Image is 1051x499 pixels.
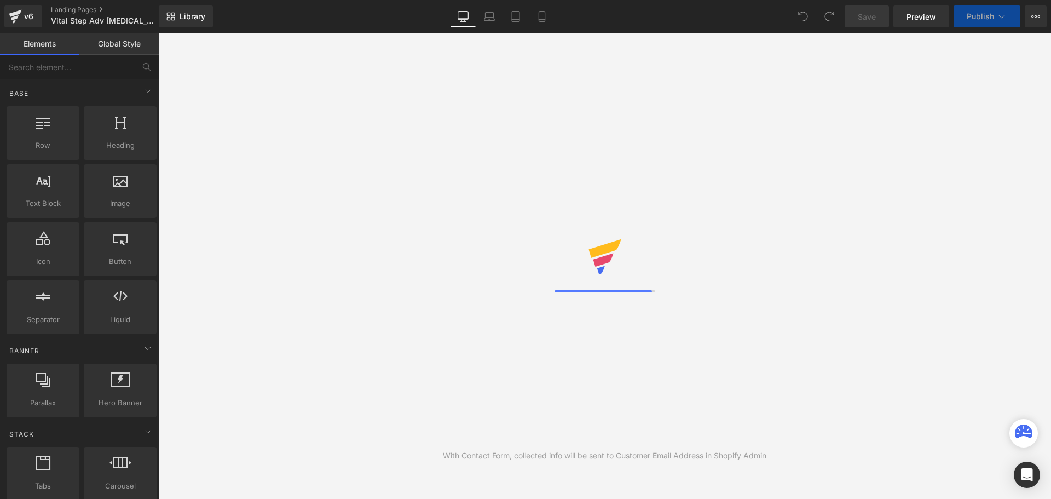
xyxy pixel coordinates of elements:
div: v6 [22,9,36,24]
span: Publish [967,12,994,21]
a: Desktop [450,5,476,27]
a: v6 [4,5,42,27]
span: Vital Step Adv [MEDICAL_DATA] [51,16,156,25]
span: Row [10,140,76,151]
span: Preview [906,11,936,22]
button: Undo [792,5,814,27]
span: Hero Banner [87,397,153,409]
span: Separator [10,314,76,325]
button: More [1025,5,1047,27]
button: Redo [818,5,840,27]
div: Open Intercom Messenger [1014,462,1040,488]
a: Laptop [476,5,503,27]
span: Tabs [10,480,76,492]
a: Preview [893,5,949,27]
span: Base [8,88,30,99]
span: Carousel [87,480,153,492]
span: Save [858,11,876,22]
a: New Library [159,5,213,27]
div: With Contact Form, collected info will be sent to Customer Email Address in Shopify Admin [443,450,766,462]
span: Stack [8,429,35,439]
a: Global Style [79,33,159,55]
span: Text Block [10,198,76,209]
span: Heading [87,140,153,151]
a: Mobile [529,5,555,27]
span: Liquid [87,314,153,325]
a: Tablet [503,5,529,27]
span: Parallax [10,397,76,409]
span: Button [87,256,153,267]
a: Landing Pages [51,5,177,14]
span: Banner [8,346,41,356]
span: Library [180,12,205,21]
span: Icon [10,256,76,267]
button: Publish [954,5,1020,27]
span: Image [87,198,153,209]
